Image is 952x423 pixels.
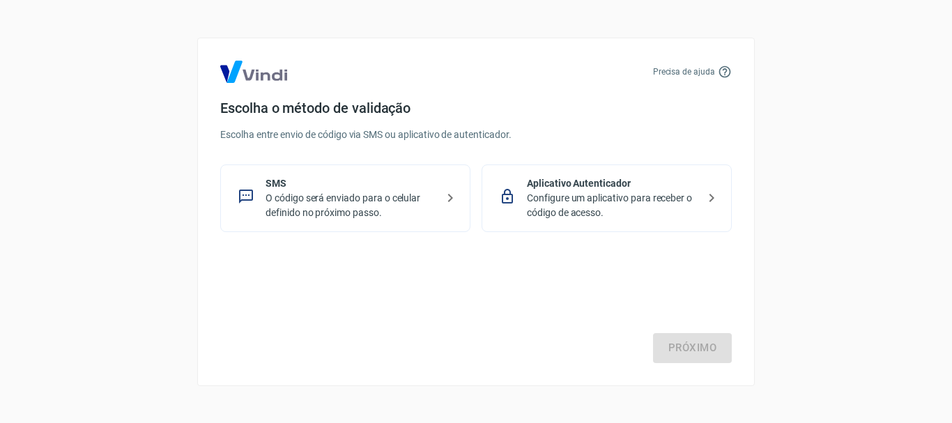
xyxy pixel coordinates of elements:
p: O código será enviado para o celular definido no próximo passo. [266,191,436,220]
div: SMSO código será enviado para o celular definido no próximo passo. [220,164,470,232]
p: Escolha entre envio de código via SMS ou aplicativo de autenticador. [220,128,732,142]
div: Aplicativo AutenticadorConfigure um aplicativo para receber o código de acesso. [482,164,732,232]
p: Aplicativo Autenticador [527,176,698,191]
p: Precisa de ajuda [653,66,715,78]
img: Logo Vind [220,61,287,83]
p: Configure um aplicativo para receber o código de acesso. [527,191,698,220]
h4: Escolha o método de validação [220,100,732,116]
p: SMS [266,176,436,191]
